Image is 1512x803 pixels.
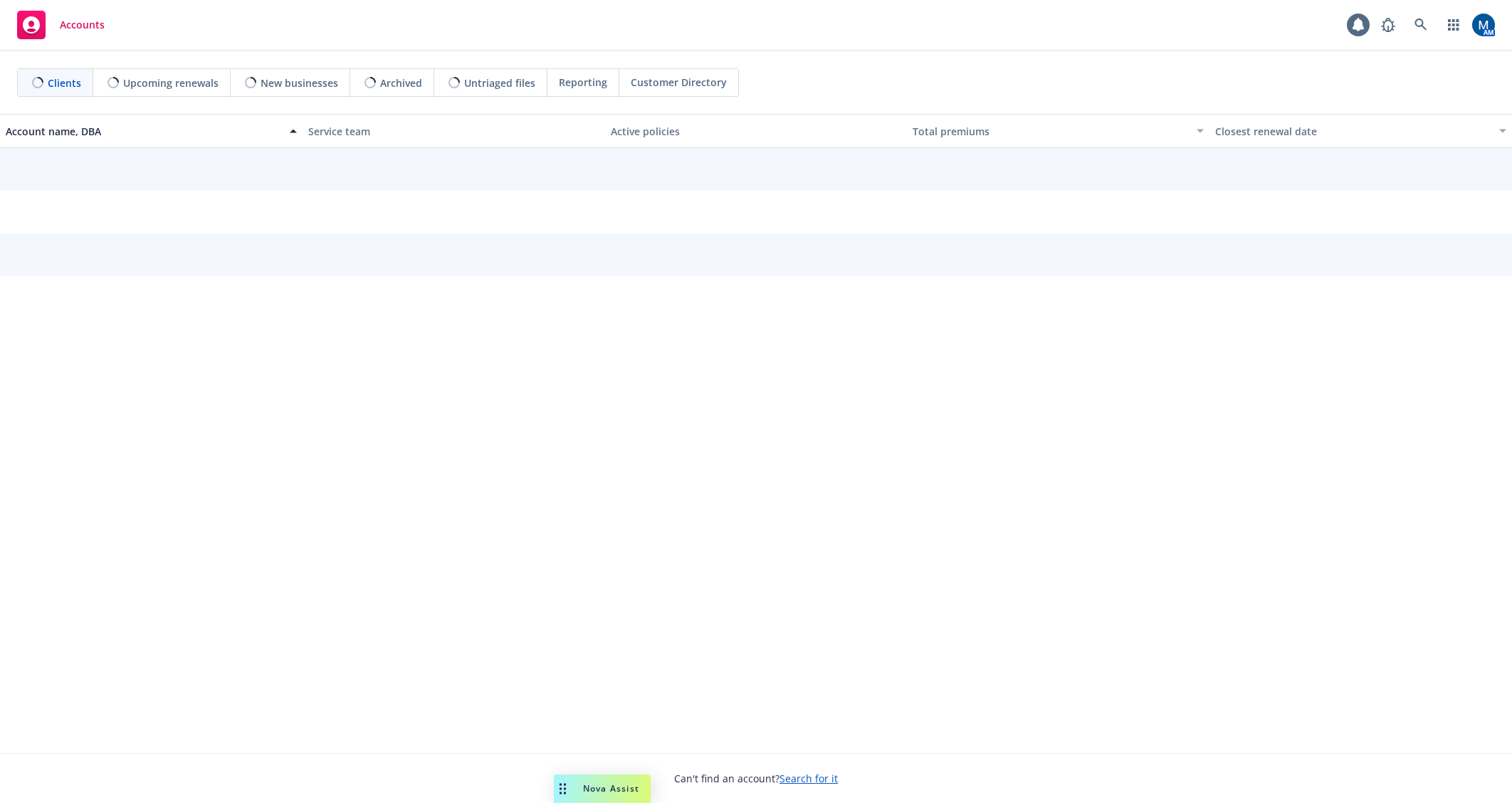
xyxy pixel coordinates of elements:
[1209,114,1512,148] button: Closest renewal date
[559,75,607,90] span: Reporting
[674,771,838,786] span: Can't find an account?
[261,75,338,90] span: New businesses
[6,124,281,139] div: Account name, DBA
[913,124,1188,139] div: Total premiums
[303,114,605,148] button: Service team
[779,772,838,785] a: Search for it
[60,19,105,31] span: Accounts
[907,114,1209,148] button: Total premiums
[1407,11,1435,39] a: Search
[1439,11,1468,39] a: Switch app
[554,775,572,803] div: Drag to move
[554,775,651,803] button: Nova Assist
[308,124,599,139] div: Service team
[48,75,81,90] span: Clients
[1374,11,1402,39] a: Report a Bug
[123,75,219,90] span: Upcoming renewals
[583,782,639,794] span: Nova Assist
[11,5,110,45] a: Accounts
[380,75,422,90] span: Archived
[1472,14,1495,36] img: photo
[1215,124,1491,139] div: Closest renewal date
[611,124,902,139] div: Active policies
[631,75,727,90] span: Customer Directory
[605,114,908,148] button: Active policies
[464,75,535,90] span: Untriaged files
